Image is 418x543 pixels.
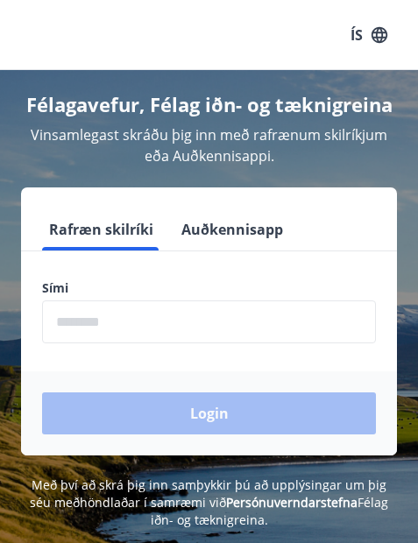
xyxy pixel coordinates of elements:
[42,279,376,297] label: Sími
[42,208,160,250] button: Rafræn skilríki
[174,208,290,250] button: Auðkennisapp
[31,125,387,166] span: Vinsamlegast skráðu þig inn með rafrænum skilríkjum eða Auðkennisappi.
[341,19,397,51] button: ÍS
[30,476,388,528] span: Með því að skrá þig inn samþykkir þú að upplýsingar um þig séu meðhöndlaðar í samræmi við Félag i...
[226,494,358,511] a: Persónuverndarstefna
[21,91,397,117] h4: Félagavefur, Félag iðn- og tæknigreina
